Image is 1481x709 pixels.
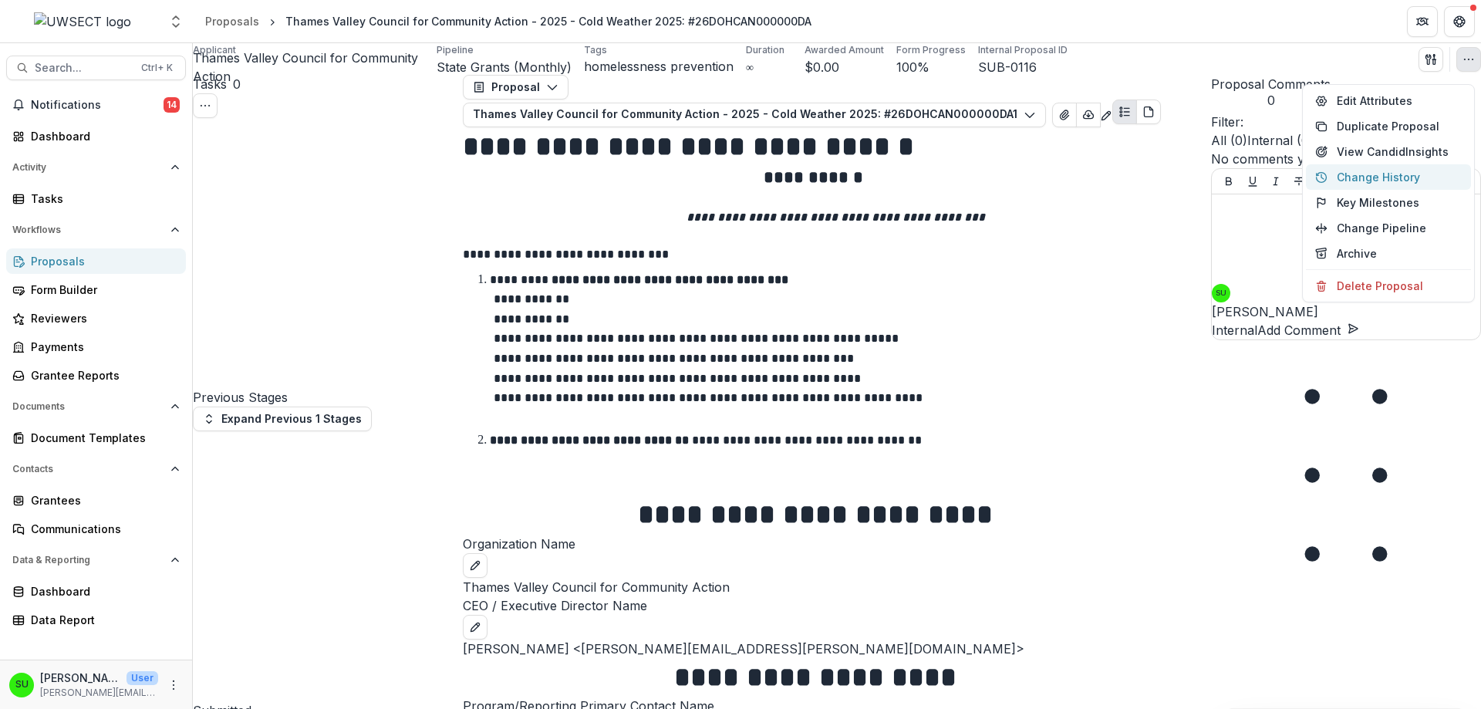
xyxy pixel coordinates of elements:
[164,676,183,694] button: More
[12,401,164,412] span: Documents
[31,367,174,383] div: Grantee Reports
[31,612,174,628] div: Data Report
[31,253,174,269] div: Proposals
[6,306,186,331] a: Reviewers
[463,578,1211,596] p: Thames Valley Council for Community Action
[978,43,1068,57] p: Internal Proposal ID
[1220,172,1238,191] button: Bold
[6,123,186,149] a: Dashboard
[1444,6,1475,37] button: Get Help
[896,58,929,76] p: 100 %
[6,56,186,80] button: Search...
[6,488,186,513] a: Grantees
[31,191,174,207] div: Tasks
[233,76,241,92] span: 0
[31,128,174,144] div: Dashboard
[805,43,884,57] p: Awarded Amount
[1247,133,1314,148] span: Internal ( 0 )
[285,13,811,29] div: Thames Valley Council for Community Action - 2025 - Cold Weather 2025: #26DOHCAN000000DA
[31,310,174,326] div: Reviewers
[165,6,187,37] button: Open entity switcher
[31,521,174,537] div: Communications
[6,334,186,360] a: Payments
[127,671,158,685] p: User
[1257,321,1359,339] button: Add Comment
[463,596,1211,615] p: CEO / Executive Director Name
[1212,321,1257,339] button: Internal
[463,75,568,100] button: Proposal
[6,516,186,542] a: Communications
[1211,113,1481,131] p: Filter:
[6,277,186,302] a: Form Builder
[1112,100,1137,124] button: Plaintext view
[138,59,176,76] div: Ctrl + K
[193,93,218,118] button: Toggle View Cancelled Tasks
[6,425,186,451] a: Document Templates
[1211,133,1247,148] span: All ( 0 )
[1100,103,1112,127] button: Edit as form
[6,218,186,242] button: Open Workflows
[6,363,186,388] a: Grantee Reports
[35,62,132,75] span: Search...
[205,13,259,29] div: Proposals
[437,58,572,76] p: State Grants (Monthly)
[746,43,784,57] p: Duration
[1211,75,1331,108] button: Proposal Comments
[31,282,174,298] div: Form Builder
[746,59,754,75] p: ∞
[6,155,186,180] button: Open Activity
[1052,103,1077,127] button: View Attached Files
[1211,93,1331,108] span: 0
[193,50,418,84] span: Thames Valley Council for Community Action
[805,58,839,76] p: $0.00
[193,407,372,431] button: Expand Previous 1 Stages
[15,680,29,690] div: Scott Umbel
[12,555,164,566] span: Data & Reporting
[1216,289,1226,297] div: Scott Umbel
[6,248,186,274] a: Proposals
[463,103,1046,127] button: Thames Valley Council for Community Action - 2025 - Cold Weather 2025: #26DOHCAN000000DA1
[40,686,158,700] p: [PERSON_NAME][EMAIL_ADDRESS][PERSON_NAME][DOMAIN_NAME]
[199,10,265,32] a: Proposals
[584,59,734,74] span: homelessness prevention
[463,615,487,640] button: edit
[12,225,164,235] span: Workflows
[193,49,424,86] a: Thames Valley Council for Community Action
[31,583,174,599] div: Dashboard
[6,93,186,117] button: Notifications14
[581,641,1016,657] a: [PERSON_NAME][EMAIL_ADDRESS][PERSON_NAME][DOMAIN_NAME]
[1407,6,1438,37] button: Partners
[6,579,186,604] a: Dashboard
[584,43,607,57] p: Tags
[437,43,474,57] p: Pipeline
[199,10,818,32] nav: breadcrumb
[193,75,227,93] h3: Tasks
[1136,100,1161,124] button: PDF view
[193,43,236,57] p: Applicant
[6,394,186,419] button: Open Documents
[12,162,164,173] span: Activity
[40,670,120,686] p: [PERSON_NAME]
[463,535,1211,553] p: Organization Name
[31,492,174,508] div: Grantees
[1290,172,1308,191] button: Strike
[31,430,174,446] div: Document Templates
[6,607,186,633] a: Data Report
[164,97,180,113] span: 14
[1243,172,1262,191] button: Underline
[31,99,164,112] span: Notifications
[978,58,1037,76] p: SUB-0116
[463,553,487,578] button: edit
[463,640,1211,658] p: [PERSON_NAME] < >
[6,186,186,211] a: Tasks
[1212,302,1480,321] p: [PERSON_NAME]
[31,339,174,355] div: Payments
[12,464,164,474] span: Contacts
[34,12,131,31] img: UWSECT logo
[6,548,186,572] button: Open Data & Reporting
[1211,150,1481,168] p: No comments yet
[6,457,186,481] button: Open Contacts
[1267,172,1285,191] button: Italicize
[896,43,966,57] p: Form Progress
